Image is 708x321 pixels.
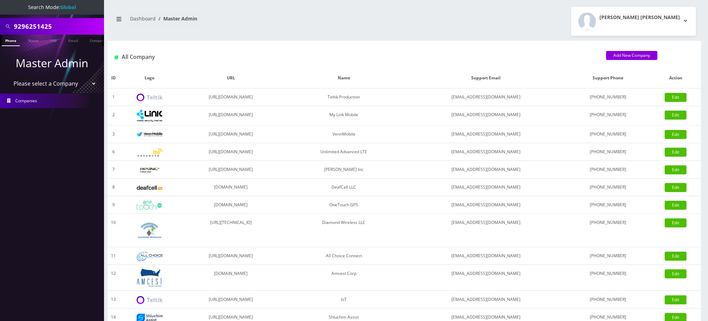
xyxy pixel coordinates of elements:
[282,106,406,125] td: My Link Mobile
[180,214,282,247] td: [URL][TECHNICAL_ID]
[566,161,650,179] td: [PHONE_NUMBER]
[137,185,163,190] img: DeafCell LLC
[566,265,650,291] td: [PHONE_NUMBER]
[406,265,566,291] td: [EMAIL_ADDRESS][DOMAIN_NAME]
[665,165,687,174] a: Edit
[107,214,119,247] td: 10
[130,15,156,22] a: Dashboard
[406,247,566,265] td: [EMAIL_ADDRESS][DOMAIN_NAME]
[566,214,650,247] td: [PHONE_NUMBER]
[282,68,406,88] th: Name
[282,88,406,106] td: Teltik Production
[180,196,282,214] td: [DOMAIN_NAME]
[156,15,197,22] li: Master Admin
[282,247,406,265] td: All Choice Connect
[47,35,60,45] a: SIM
[15,98,37,104] span: Companies
[566,179,650,196] td: [PHONE_NUMBER]
[180,247,282,265] td: [URL][DOMAIN_NAME]
[665,183,687,192] a: Edit
[25,35,42,45] a: Name
[2,35,20,46] a: Phone
[566,143,650,161] td: [PHONE_NUMBER]
[665,269,687,278] a: Edit
[282,125,406,143] td: VennMobile
[113,11,399,31] nav: breadcrumb
[650,68,701,88] th: Action
[566,291,650,309] td: [PHONE_NUMBER]
[566,88,650,106] td: [PHONE_NUMBER]
[86,35,110,45] a: Company
[282,265,406,291] td: Amcest Corp
[107,68,119,88] th: ID
[107,106,119,125] td: 2
[137,252,163,261] img: All Choice Connect
[137,201,163,210] img: OneTouch GPS
[606,51,657,60] a: Add New Company
[665,252,687,261] a: Edit
[180,125,282,143] td: [URL][DOMAIN_NAME]
[180,106,282,125] td: [URL][DOMAIN_NAME]
[180,179,282,196] td: [DOMAIN_NAME]
[406,106,566,125] td: [EMAIL_ADDRESS][DOMAIN_NAME]
[406,291,566,309] td: [EMAIL_ADDRESS][DOMAIN_NAME]
[107,196,119,214] td: 9
[406,161,566,179] td: [EMAIL_ADDRESS][DOMAIN_NAME]
[137,296,163,304] img: IoT
[180,291,282,309] td: [URL][DOMAIN_NAME]
[28,4,76,10] span: Search Mode:
[665,111,687,120] a: Edit
[107,179,119,196] td: 8
[137,217,163,243] img: Diamond Wireless LLC
[119,68,180,88] th: Logo
[180,68,282,88] th: URL
[107,125,119,143] td: 3
[282,161,406,179] td: [PERSON_NAME] Inc
[282,179,406,196] td: DeafCell LLC
[571,7,696,36] button: [PERSON_NAME] [PERSON_NAME]
[599,15,680,20] h2: [PERSON_NAME] [PERSON_NAME]
[14,20,102,33] input: Search All Companies
[406,143,566,161] td: [EMAIL_ADDRESS][DOMAIN_NAME]
[566,125,650,143] td: [PHONE_NUMBER]
[665,93,687,102] a: Edit
[137,110,163,122] img: My Link Mobile
[406,88,566,106] td: [EMAIL_ADDRESS][DOMAIN_NAME]
[665,295,687,304] a: Edit
[107,247,119,265] td: 11
[665,201,687,210] a: Edit
[406,68,566,88] th: Support Email
[137,94,163,102] img: Teltik Production
[566,68,650,88] th: Support Phone
[107,143,119,161] td: 6
[180,88,282,106] td: [URL][DOMAIN_NAME]
[114,55,118,59] img: All Company
[137,167,163,173] img: Rexing Inc
[65,35,81,45] a: Email
[282,143,406,161] td: Unlimited Advanced LTE
[282,291,406,309] td: IoT
[665,148,687,157] a: Edit
[566,196,650,214] td: [PHONE_NUMBER]
[406,214,566,247] td: [EMAIL_ADDRESS][DOMAIN_NAME]
[406,196,566,214] td: [EMAIL_ADDRESS][DOMAIN_NAME]
[180,143,282,161] td: [URL][DOMAIN_NAME]
[137,268,163,287] img: Amcest Corp
[665,218,687,227] a: Edit
[406,179,566,196] td: [EMAIL_ADDRESS][DOMAIN_NAME]
[282,196,406,214] td: OneTouch GPS
[566,247,650,265] td: [PHONE_NUMBER]
[137,132,163,137] img: VennMobile
[107,265,119,291] td: 12
[107,88,119,106] td: 1
[60,4,76,10] strong: Global
[566,106,650,125] td: [PHONE_NUMBER]
[282,214,406,247] td: Diamond Wireless LLC
[107,291,119,309] td: 13
[180,265,282,291] td: [DOMAIN_NAME]
[406,125,566,143] td: [EMAIL_ADDRESS][DOMAIN_NAME]
[137,148,163,157] img: Unlimited Advanced LTE
[114,54,596,60] h1: All Company
[180,161,282,179] td: [URL][DOMAIN_NAME]
[665,130,687,139] a: Edit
